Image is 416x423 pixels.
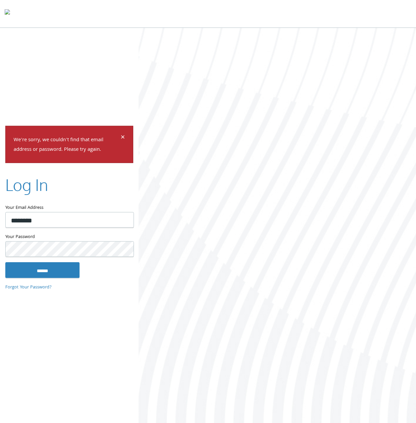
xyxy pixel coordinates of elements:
p: We're sorry, we couldn't find that email address or password. Please try again. [14,136,120,155]
h2: Log In [5,173,48,196]
a: Forgot Your Password? [5,284,52,291]
span: × [121,132,125,145]
img: todyl-logo-dark.svg [5,7,10,20]
label: Your Password [5,233,133,241]
button: Dismiss alert [121,134,125,142]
